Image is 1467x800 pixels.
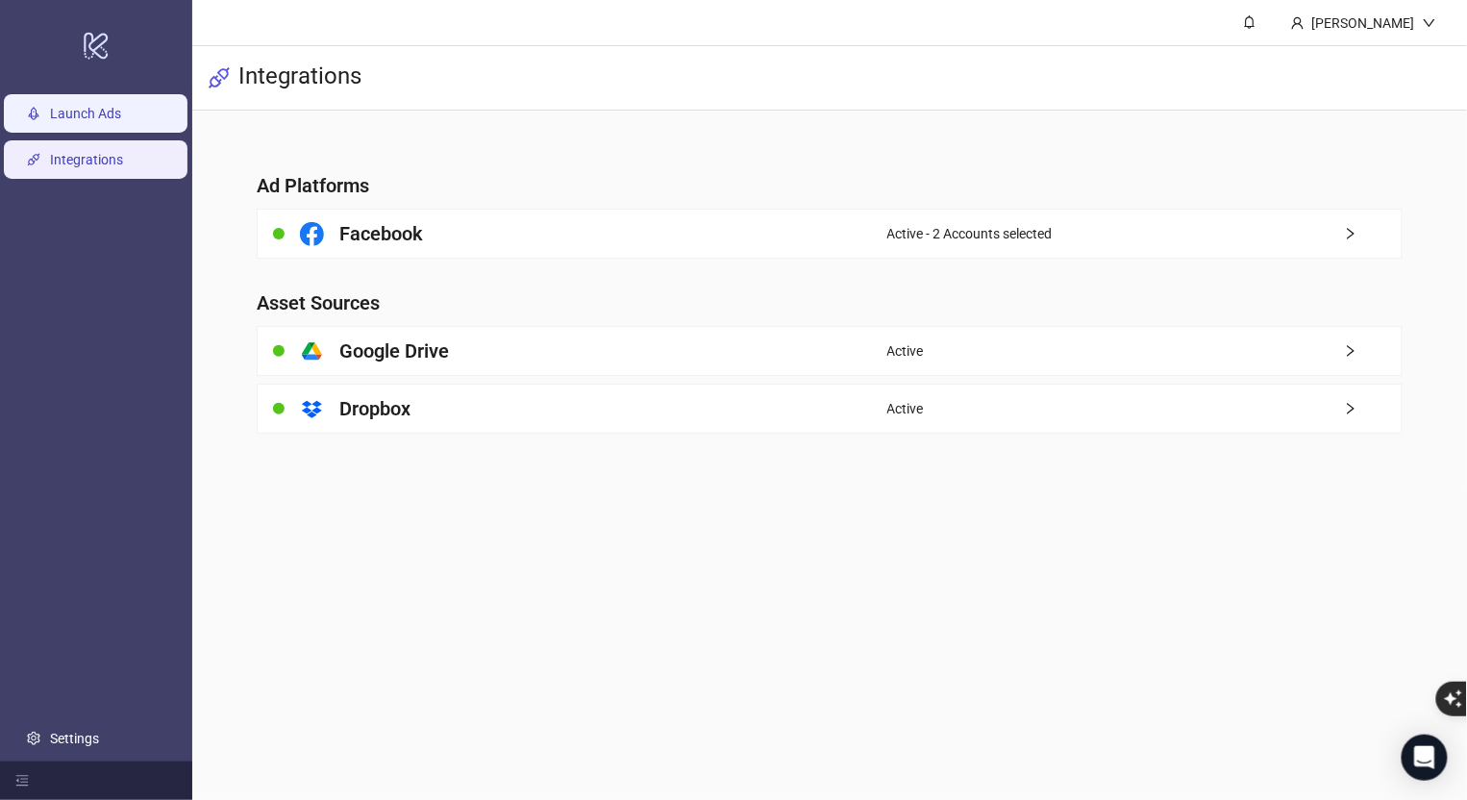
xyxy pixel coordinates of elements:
h3: Integrations [238,62,361,94]
h4: Google Drive [339,337,449,364]
a: FacebookActive - 2 Accounts selectedright [257,209,1403,259]
h4: Dropbox [339,395,410,422]
a: Launch Ads [50,106,121,121]
h4: Asset Sources [257,289,1403,316]
span: user [1291,16,1305,30]
h4: Ad Platforms [257,172,1403,199]
span: down [1423,16,1436,30]
span: menu-fold [15,774,29,787]
h4: Facebook [339,220,423,247]
a: Google DriveActiveright [257,326,1403,376]
a: DropboxActiveright [257,384,1403,434]
a: Settings [50,731,99,746]
a: Integrations [50,152,123,167]
span: right [1344,227,1402,240]
span: api [208,66,231,89]
span: bell [1243,15,1256,29]
span: Active [887,340,924,362]
span: right [1344,402,1402,415]
span: Active [887,398,924,419]
span: right [1344,344,1402,358]
div: Open Intercom Messenger [1402,735,1448,781]
div: [PERSON_NAME] [1305,12,1423,34]
span: Active - 2 Accounts selected [887,223,1053,244]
